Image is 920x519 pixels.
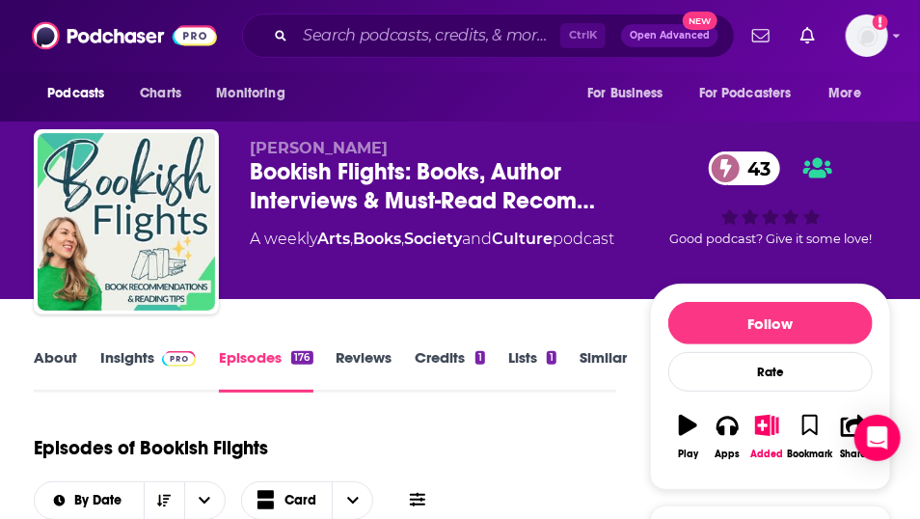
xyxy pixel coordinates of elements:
[668,352,873,392] div: Rate
[34,75,129,112] button: open menu
[829,80,862,107] span: More
[587,80,663,107] span: For Business
[492,230,553,248] a: Culture
[560,23,606,48] span: Ctrl K
[669,232,872,246] span: Good podcast? Give it some love!
[140,80,181,107] span: Charts
[250,228,614,251] div: A weekly podcast
[846,14,888,57] img: User Profile
[621,24,718,47] button: Open AdvancedNew
[462,230,492,248] span: and
[846,14,888,57] span: Logged in as csummie
[353,230,401,248] a: Books
[317,230,350,248] a: Arts
[219,348,312,393] a: Episodes176
[816,75,886,112] button: open menu
[32,17,217,54] img: Podchaser - Follow, Share and Rate Podcasts
[127,75,193,112] a: Charts
[650,139,891,259] div: 43Good podcast? Give it some love!
[708,402,747,472] button: Apps
[216,80,284,107] span: Monitoring
[715,449,740,460] div: Apps
[683,12,717,30] span: New
[750,449,783,460] div: Added
[74,494,128,507] span: By Date
[184,482,225,519] button: open menu
[34,348,77,393] a: About
[854,415,901,461] div: Open Intercom Messenger
[284,494,316,507] span: Card
[416,348,485,393] a: Credits1
[203,75,310,112] button: open menu
[350,230,353,248] span: ,
[34,436,268,460] h1: Episodes of Bookish Flights
[846,14,888,57] button: Show profile menu
[744,19,777,52] a: Show notifications dropdown
[668,302,873,344] button: Follow
[574,75,688,112] button: open menu
[834,402,874,472] button: Share
[873,14,888,30] svg: Add a profile image
[787,402,834,472] button: Bookmark
[709,151,780,185] a: 43
[580,348,627,393] a: Similar
[508,348,556,393] a: Lists1
[793,19,823,52] a: Show notifications dropdown
[547,351,556,365] div: 1
[678,449,698,460] div: Play
[250,139,388,157] span: [PERSON_NAME]
[295,20,560,51] input: Search podcasts, credits, & more...
[668,402,708,472] button: Play
[47,80,104,107] span: Podcasts
[404,230,462,248] a: Society
[337,348,392,393] a: Reviews
[401,230,404,248] span: ,
[630,31,710,41] span: Open Advanced
[747,402,787,472] button: Added
[687,75,820,112] button: open menu
[38,133,215,311] img: Bookish Flights: Books, Author Interviews & Must-Read Recommendations
[291,351,312,365] div: 176
[699,80,792,107] span: For Podcasters
[242,14,735,58] div: Search podcasts, credits, & more...
[840,449,866,460] div: Share
[100,348,196,393] a: InsightsPodchaser Pro
[162,351,196,367] img: Podchaser Pro
[475,351,485,365] div: 1
[728,151,780,185] span: 43
[35,494,144,507] button: open menu
[144,482,184,519] button: Sort Direction
[788,449,833,460] div: Bookmark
